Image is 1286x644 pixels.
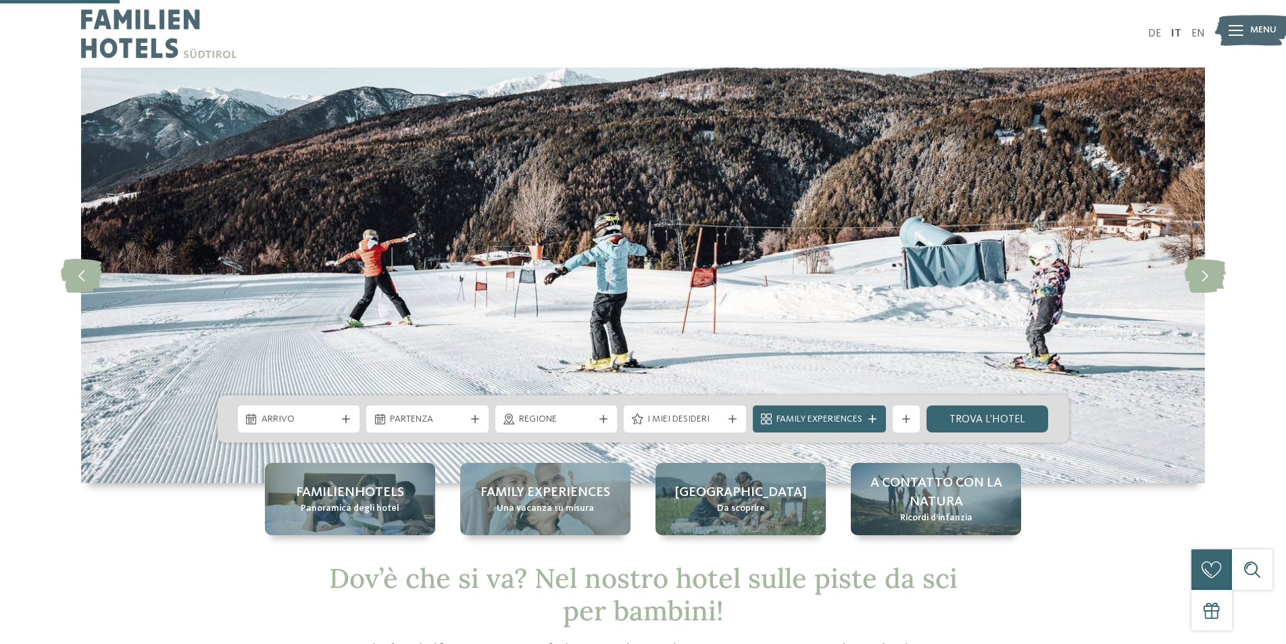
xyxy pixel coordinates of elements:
span: [GEOGRAPHIC_DATA] [675,483,807,502]
span: A contatto con la natura [864,474,1008,512]
a: Hotel sulle piste da sci per bambini: divertimento senza confini Family experiences Una vacanza s... [460,463,630,535]
img: Hotel sulle piste da sci per bambini: divertimento senza confini [81,68,1205,483]
a: Hotel sulle piste da sci per bambini: divertimento senza confini [GEOGRAPHIC_DATA] Da scoprire [656,463,826,535]
span: Familienhotels [296,483,404,502]
span: Family experiences [480,483,610,502]
span: Partenza [390,413,465,426]
a: EN [1191,28,1205,39]
a: trova l’hotel [926,405,1049,432]
a: DE [1148,28,1161,39]
a: IT [1171,28,1181,39]
span: Ricordi d’infanzia [900,512,972,525]
span: Menu [1250,24,1277,37]
span: Regione [519,413,594,426]
a: Hotel sulle piste da sci per bambini: divertimento senza confini Familienhotels Panoramica degli ... [265,463,435,535]
span: Da scoprire [717,502,765,516]
span: Family Experiences [776,413,862,426]
span: I miei desideri [647,413,722,426]
a: Hotel sulle piste da sci per bambini: divertimento senza confini A contatto con la natura Ricordi... [851,463,1021,535]
span: Arrivo [262,413,337,426]
span: Panoramica degli hotel [301,502,399,516]
span: Dov’è che si va? Nel nostro hotel sulle piste da sci per bambini! [329,561,958,628]
span: Una vacanza su misura [497,502,594,516]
